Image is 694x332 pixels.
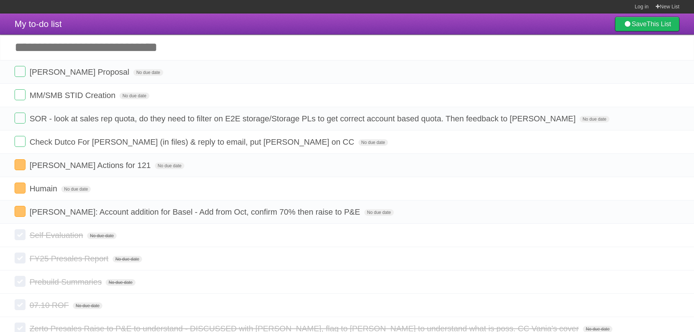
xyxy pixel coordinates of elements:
[30,67,131,77] span: [PERSON_NAME] Proposal
[30,114,577,123] span: SOR - look at sales rep quota, do they need to filter on E2E storage/Storage PLs to get correct a...
[15,159,26,170] label: Done
[155,163,184,169] span: No due date
[30,161,153,170] span: [PERSON_NAME] Actions for 121
[30,207,362,216] span: [PERSON_NAME]: Account addition for Basel - Add from Oct, confirm 70% then raise to P&E
[15,229,26,240] label: Done
[133,69,163,76] span: No due date
[15,253,26,263] label: Done
[30,184,59,193] span: Humain
[30,91,117,100] span: MM/SMB STID Creation
[30,301,71,310] span: 07.10 ROF
[30,277,103,286] span: Prebuild Summaries
[15,206,26,217] label: Done
[106,279,135,286] span: No due date
[30,137,356,147] span: Check Dutco For [PERSON_NAME] (in files) & reply to email, put [PERSON_NAME] on CC
[580,116,609,122] span: No due date
[15,66,26,77] label: Done
[15,136,26,147] label: Done
[15,299,26,310] label: Done
[364,209,394,216] span: No due date
[15,276,26,287] label: Done
[15,183,26,194] label: Done
[358,139,388,146] span: No due date
[615,17,679,31] a: SaveThis List
[647,20,671,28] b: This List
[30,254,110,263] span: FY25 Presales Report
[15,113,26,124] label: Done
[61,186,91,192] span: No due date
[73,302,102,309] span: No due date
[119,93,149,99] span: No due date
[30,231,85,240] span: Self Evaluation
[113,256,142,262] span: No due date
[87,233,117,239] span: No due date
[15,89,26,100] label: Done
[15,19,62,29] span: My to-do list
